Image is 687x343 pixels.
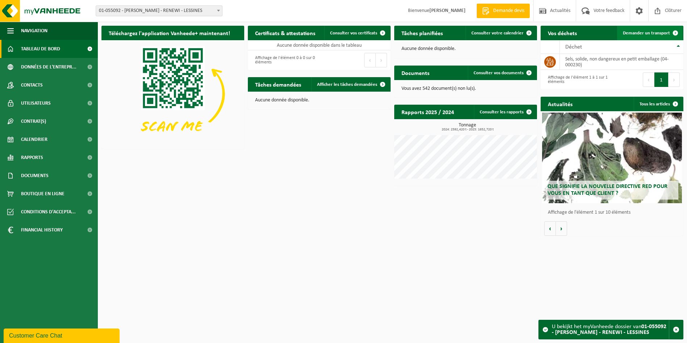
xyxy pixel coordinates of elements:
strong: 01-055092 - [PERSON_NAME] - RENEWI - LESSINES [552,324,666,335]
span: Consulter vos documents [474,71,524,75]
div: Affichage de l'élément 0 à 0 sur 0 éléments [251,52,316,68]
span: 01-055092 - CHANTIER BAXTER - RENEWI - LESSINES [96,6,222,16]
img: Download de VHEPlus App [101,40,244,147]
span: Documents [21,167,49,185]
span: Utilisateurs [21,94,51,112]
strong: [PERSON_NAME] [429,8,466,13]
h2: Tâches demandées [248,77,308,91]
a: Que signifie la nouvelle directive RED pour vous en tant que client ? [542,113,682,203]
span: Calendrier [21,130,47,149]
a: Consulter votre calendrier [466,26,536,40]
span: Que signifie la nouvelle directive RED pour vous en tant que client ? [547,184,667,196]
p: Vous avez 542 document(s) non lu(s). [401,86,530,91]
p: Aucune donnée disponible. [401,46,530,51]
span: Afficher les tâches demandées [317,82,377,87]
h2: Téléchargez l'application Vanheede+ maintenant! [101,26,237,40]
span: Déchet [565,44,582,50]
span: 2024: 2592,420 t - 2025: 1652,720 t [398,128,537,131]
span: Financial History [21,221,63,239]
a: Consulter les rapports [474,105,536,119]
iframe: chat widget [4,327,121,343]
span: Contacts [21,76,43,94]
button: Previous [643,72,654,87]
a: Consulter vos documents [468,66,536,80]
p: Affichage de l'élément 1 sur 10 éléments [548,210,680,215]
div: U bekijkt het myVanheede dossier van [552,320,669,339]
span: Boutique en ligne [21,185,64,203]
button: Volgende [556,221,567,236]
span: Contrat(s) [21,112,46,130]
h2: Certificats & attestations [248,26,322,40]
a: Consulter vos certificats [324,26,390,40]
button: Vorige [544,221,556,236]
a: Demande devis [476,4,530,18]
button: 1 [654,72,669,87]
h2: Tâches planifiées [394,26,450,40]
button: Next [376,53,387,67]
button: Previous [364,53,376,67]
h2: Documents [394,66,437,80]
div: Affichage de l'élément 1 à 1 sur 1 éléments [544,72,608,88]
h2: Actualités [541,97,580,111]
a: Tous les articles [634,97,683,111]
span: Données de l'entrepr... [21,58,76,76]
h3: Tonnage [398,123,537,131]
span: 01-055092 - CHANTIER BAXTER - RENEWI - LESSINES [96,5,222,16]
h2: Rapports 2025 / 2024 [394,105,461,119]
button: Next [669,72,680,87]
span: Demande devis [491,7,526,14]
span: Tableau de bord [21,40,60,58]
span: Consulter vos certificats [330,31,377,35]
span: Rapports [21,149,43,167]
a: Demander un transport [617,26,683,40]
span: Demander un transport [623,31,670,35]
span: Conditions d'accepta... [21,203,76,221]
h2: Vos déchets [541,26,584,40]
td: sels, solide, non dangereux en petit emballage (04-000230) [560,54,683,70]
span: Navigation [21,22,47,40]
a: Afficher les tâches demandées [311,77,390,92]
td: Aucune donnée disponible dans le tableau [248,40,391,50]
p: Aucune donnée disponible. [255,98,383,103]
span: Consulter votre calendrier [471,31,524,35]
